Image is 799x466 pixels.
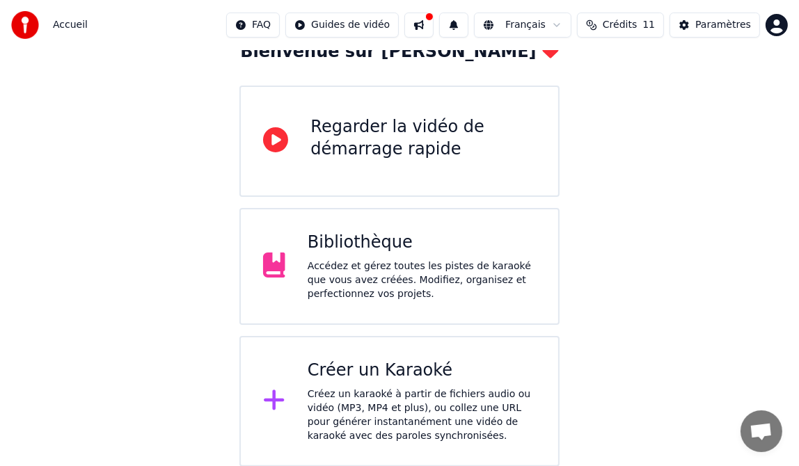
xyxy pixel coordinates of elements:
[603,18,637,32] span: Crédits
[308,232,536,254] div: Bibliothèque
[741,410,782,452] div: Ouvrir le chat
[642,18,655,32] span: 11
[308,259,536,301] div: Accédez et gérez toutes les pistes de karaoké que vous avez créées. Modifiez, organisez et perfec...
[577,13,664,38] button: Crédits11
[53,18,88,32] nav: breadcrumb
[308,360,536,382] div: Créer un Karaoké
[11,11,39,39] img: youka
[285,13,399,38] button: Guides de vidéo
[226,13,280,38] button: FAQ
[240,41,558,63] div: Bienvenue sur [PERSON_NAME]
[308,387,536,443] div: Créez un karaoké à partir de fichiers audio ou vidéo (MP3, MP4 et plus), ou collez une URL pour g...
[310,116,535,161] div: Regarder la vidéo de démarrage rapide
[53,18,88,32] span: Accueil
[670,13,760,38] button: Paramètres
[695,18,751,32] div: Paramètres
